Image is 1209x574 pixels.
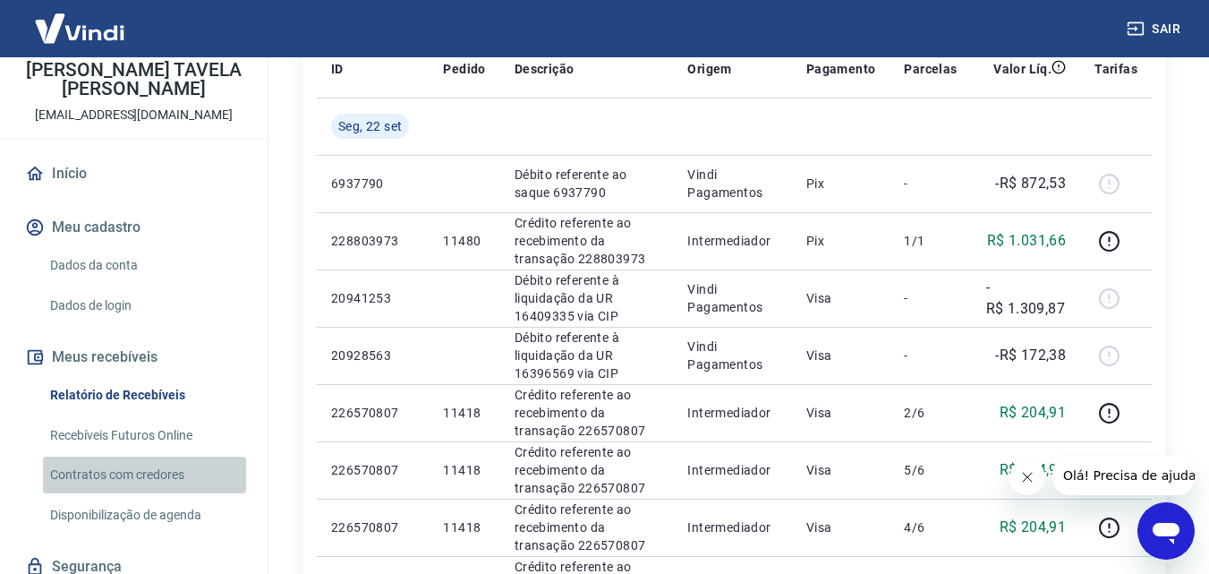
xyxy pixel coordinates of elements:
[11,13,150,27] span: Olá! Precisa de ajuda?
[338,117,402,135] span: Seg, 22 set
[904,289,957,307] p: -
[1000,459,1067,481] p: R$ 204,91
[43,417,246,454] a: Recebíveis Futuros Online
[43,287,246,324] a: Dados de login
[987,230,1066,252] p: R$ 1.031,66
[443,461,485,479] p: 11418
[806,175,876,193] p: Pix
[806,289,876,307] p: Visa
[515,443,660,497] p: Crédito referente ao recebimento da transação 226570807
[687,338,777,373] p: Vindi Pagamentos
[515,60,575,78] p: Descrição
[904,461,957,479] p: 5/6
[515,386,660,440] p: Crédito referente ao recebimento da transação 226570807
[331,232,414,250] p: 228803973
[443,232,485,250] p: 11480
[443,404,485,422] p: 11418
[1009,459,1045,495] iframe: Fechar mensagem
[515,501,660,554] p: Crédito referente ao recebimento da transação 226570807
[687,404,777,422] p: Intermediador
[904,518,957,536] p: 4/6
[806,347,876,364] p: Visa
[21,338,246,377] button: Meus recebíveis
[687,232,777,250] p: Intermediador
[331,347,414,364] p: 20928563
[35,106,233,124] p: [EMAIL_ADDRESS][DOMAIN_NAME]
[986,277,1067,320] p: -R$ 1.309,87
[806,404,876,422] p: Visa
[515,166,660,201] p: Débito referente ao saque 6937790
[904,232,957,250] p: 1/1
[904,175,957,193] p: -
[43,377,246,414] a: Relatório de Recebíveis
[904,347,957,364] p: -
[443,60,485,78] p: Pedido
[806,232,876,250] p: Pix
[995,173,1066,194] p: -R$ 872,53
[331,518,414,536] p: 226570807
[1123,13,1188,46] button: Sair
[331,461,414,479] p: 226570807
[443,518,485,536] p: 11418
[43,497,246,534] a: Disponibilização de agenda
[687,60,731,78] p: Origem
[1000,402,1067,424] p: R$ 204,91
[995,345,1066,366] p: -R$ 172,38
[904,60,957,78] p: Parcelas
[515,214,660,268] p: Crédito referente ao recebimento da transação 228803973
[687,461,777,479] p: Intermediador
[904,404,957,422] p: 2/6
[687,518,777,536] p: Intermediador
[1094,60,1137,78] p: Tarifas
[21,208,246,247] button: Meu cadastro
[806,60,876,78] p: Pagamento
[1052,456,1195,495] iframe: Mensagem da empresa
[331,60,344,78] p: ID
[21,154,246,193] a: Início
[806,518,876,536] p: Visa
[1000,517,1067,538] p: R$ 204,91
[43,457,246,493] a: Contratos com credores
[993,60,1051,78] p: Valor Líq.
[14,61,253,99] p: [PERSON_NAME] TAVELA [PERSON_NAME]
[687,166,777,201] p: Vindi Pagamentos
[515,329,660,382] p: Débito referente à liquidação da UR 16396569 via CIP
[687,280,777,316] p: Vindi Pagamentos
[43,247,246,284] a: Dados da conta
[331,404,414,422] p: 226570807
[515,271,660,325] p: Débito referente à liquidação da UR 16409335 via CIP
[331,289,414,307] p: 20941253
[331,175,414,193] p: 6937790
[1137,502,1195,560] iframe: Botão para abrir a janela de mensagens
[21,1,138,56] img: Vindi
[806,461,876,479] p: Visa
